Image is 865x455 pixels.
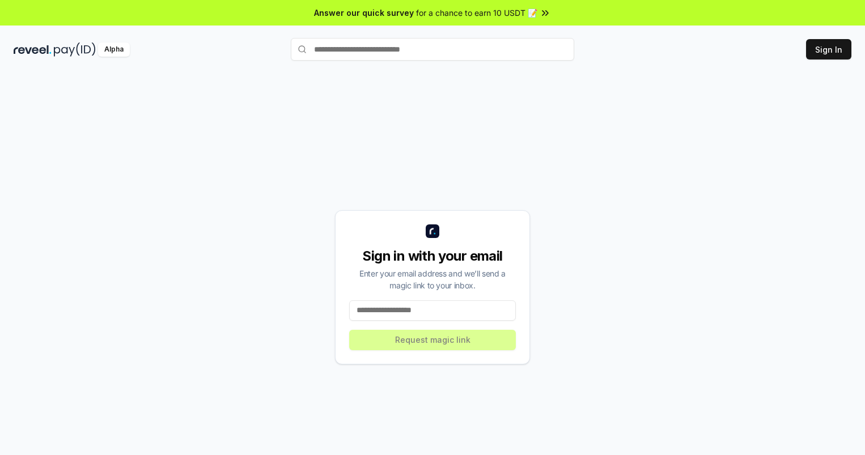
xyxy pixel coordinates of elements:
img: logo_small [426,224,439,238]
span: Answer our quick survey [314,7,414,19]
div: Sign in with your email [349,247,516,265]
div: Alpha [98,42,130,57]
span: for a chance to earn 10 USDT 📝 [416,7,537,19]
img: pay_id [54,42,96,57]
div: Enter your email address and we’ll send a magic link to your inbox. [349,267,516,291]
button: Sign In [806,39,851,59]
img: reveel_dark [14,42,52,57]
